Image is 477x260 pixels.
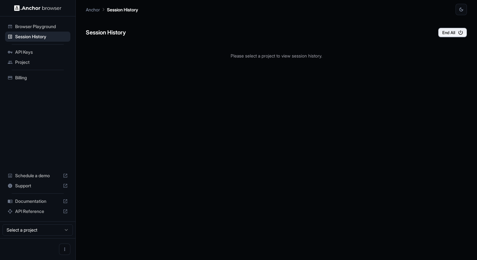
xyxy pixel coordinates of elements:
button: End All [438,28,467,37]
p: Session History [107,6,138,13]
div: API Reference [5,206,70,216]
div: Billing [5,73,70,83]
div: Browser Playground [5,21,70,32]
div: Project [5,57,70,67]
p: Anchor [86,6,100,13]
span: Documentation [15,198,60,204]
p: Please select a project to view session history. [86,52,467,59]
span: Session History [15,33,68,40]
button: Open menu [59,244,70,255]
div: Session History [5,32,70,42]
span: API Keys [15,49,68,55]
img: Anchor Logo [14,5,62,11]
div: Schedule a demo [5,171,70,181]
span: Project [15,59,68,65]
div: API Keys [5,47,70,57]
span: Support [15,183,60,189]
span: Billing [15,75,68,81]
div: Support [5,181,70,191]
span: Schedule a demo [15,172,60,179]
span: Browser Playground [15,23,68,30]
h6: Session History [86,28,126,37]
div: Documentation [5,196,70,206]
nav: breadcrumb [86,6,138,13]
span: API Reference [15,208,60,215]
